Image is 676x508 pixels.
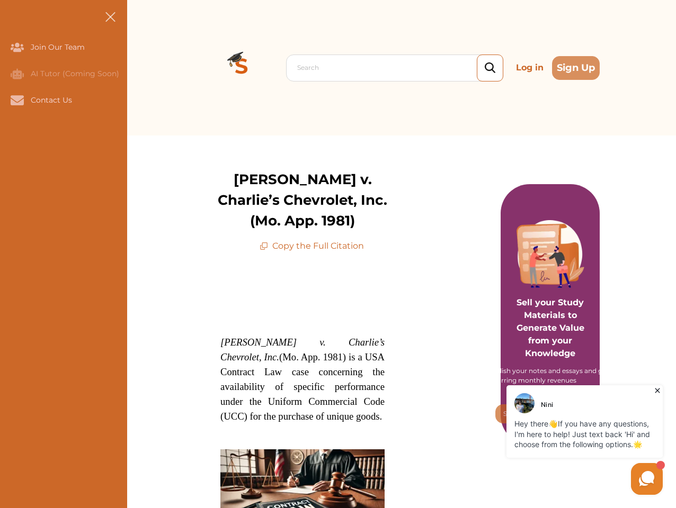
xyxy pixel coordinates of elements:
button: Sign Up [552,56,600,80]
p: Copy the Full Citation [260,240,364,252]
p: Sell your Study Materials to Generate Value from your Knowledge [511,267,589,360]
iframe: HelpCrunch [422,383,665,497]
img: search_icon [485,62,495,74]
p: Log in [512,57,548,78]
div: Publish your notes and essays and get recurring monthly revenues [487,366,614,385]
span: (Mo. App. 1981) is a USA Contract Law case concerning the availability of specific performance un... [220,337,385,422]
em: [PERSON_NAME] v. Charlie’s Chevrolet, Inc. [220,337,385,362]
p: [PERSON_NAME] v. Charlie’s Chevrolet, Inc. (Mo. App. 1981) [203,169,402,231]
img: Purple card image [517,220,584,288]
img: Logo [203,30,280,106]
